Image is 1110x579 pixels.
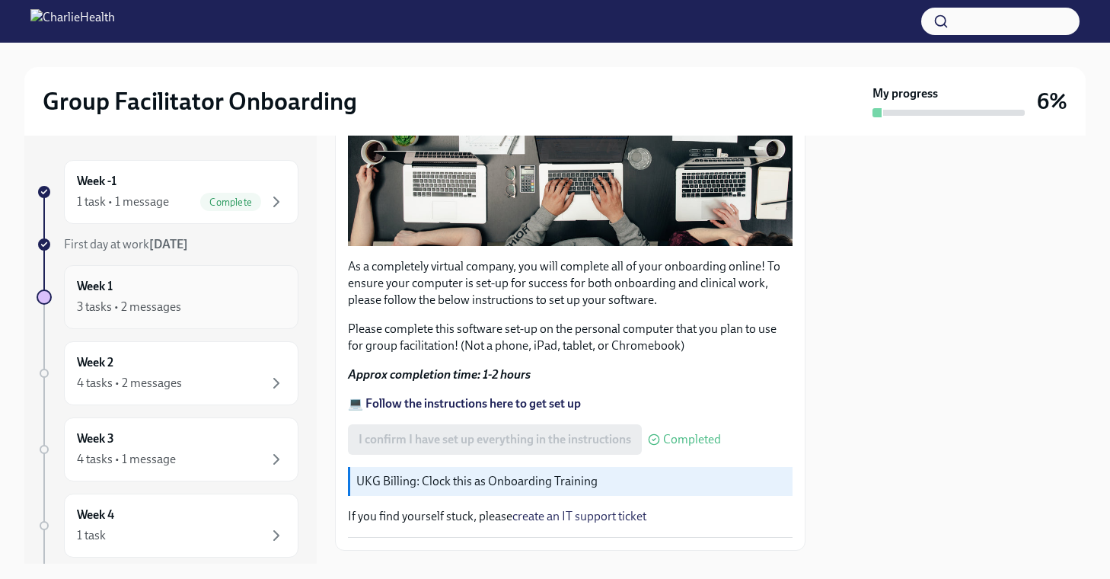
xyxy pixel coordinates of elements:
img: CharlieHealth [30,9,115,34]
h3: 6% [1037,88,1067,115]
div: 4 tasks • 1 message [77,451,176,468]
p: If you find yourself stuck, please [348,508,793,525]
a: Week -11 task • 1 messageComplete [37,160,298,224]
a: Week 24 tasks • 2 messages [37,341,298,405]
strong: Approx completion time: 1-2 hours [348,367,531,382]
span: Completed [663,433,721,446]
h6: Week 1 [77,278,113,295]
span: Complete [200,197,261,208]
strong: [DATE] [149,237,188,251]
strong: My progress [872,85,938,102]
div: 4 tasks • 2 messages [77,375,182,392]
a: First day at work[DATE] [37,236,298,253]
h6: Week 2 [77,354,113,371]
a: Week 13 tasks • 2 messages [37,265,298,329]
h6: Week 4 [77,507,114,523]
a: 💻 Follow the instructions here to get set up [348,396,581,411]
p: As a completely virtual company, you will complete all of your onboarding online! To ensure your ... [348,258,793,309]
div: 3 tasks • 2 messages [77,299,181,315]
h6: Week 3 [77,430,114,447]
p: UKG Billing: Clock this as Onboarding Training [356,473,786,490]
p: Please complete this software set-up on the personal computer that you plan to use for group faci... [348,321,793,354]
a: create an IT support ticket [512,509,646,523]
span: First day at work [64,237,188,251]
a: Week 34 tasks • 1 message [37,417,298,481]
div: 1 task • 1 message [77,194,169,210]
h6: Week -1 [77,173,116,190]
a: Week 41 task [37,494,298,558]
div: 1 task [77,527,106,544]
h2: Group Facilitator Onboarding [43,86,357,117]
